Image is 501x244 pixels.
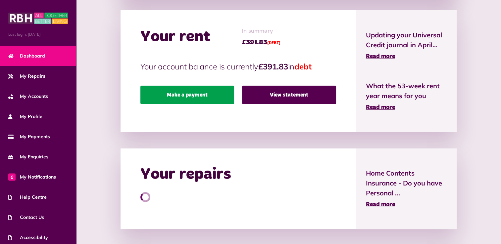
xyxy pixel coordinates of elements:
span: My Payments [8,133,50,140]
span: What the 53-week rent year means for you [366,81,447,101]
a: Updating your Universal Credit journal in April... Read more [366,30,447,61]
span: In summary [242,27,280,36]
span: Read more [366,104,395,110]
span: 0 [8,173,16,181]
a: Make a payment [140,86,234,104]
img: MyRBH [8,12,68,25]
span: Accessibility [8,234,48,241]
a: Home Contents Insurance - Do you have Personal ... Read more [366,168,447,209]
span: Updating your Universal Credit journal in April... [366,30,447,50]
p: Your account balance is currently in [140,61,336,72]
h2: Your repairs [140,165,231,184]
span: £391.83 [242,37,280,47]
a: View statement [242,86,336,104]
span: My Accounts [8,93,48,100]
span: My Repairs [8,73,45,80]
span: debt [294,61,312,71]
strong: £391.83 [258,61,288,71]
span: Read more [366,54,395,60]
span: Read more [366,202,395,208]
span: Contact Us [8,214,44,221]
a: What the 53-week rent year means for you Read more [366,81,447,112]
span: My Profile [8,113,42,120]
span: Last login: [DATE] [8,31,68,37]
h2: Your rent [140,27,210,47]
span: (DEBT) [267,41,280,45]
span: My Enquiries [8,153,48,160]
span: Help Centre [8,194,47,201]
span: Home Contents Insurance - Do you have Personal ... [366,168,447,198]
span: Dashboard [8,53,45,60]
span: My Notifications [8,174,56,181]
